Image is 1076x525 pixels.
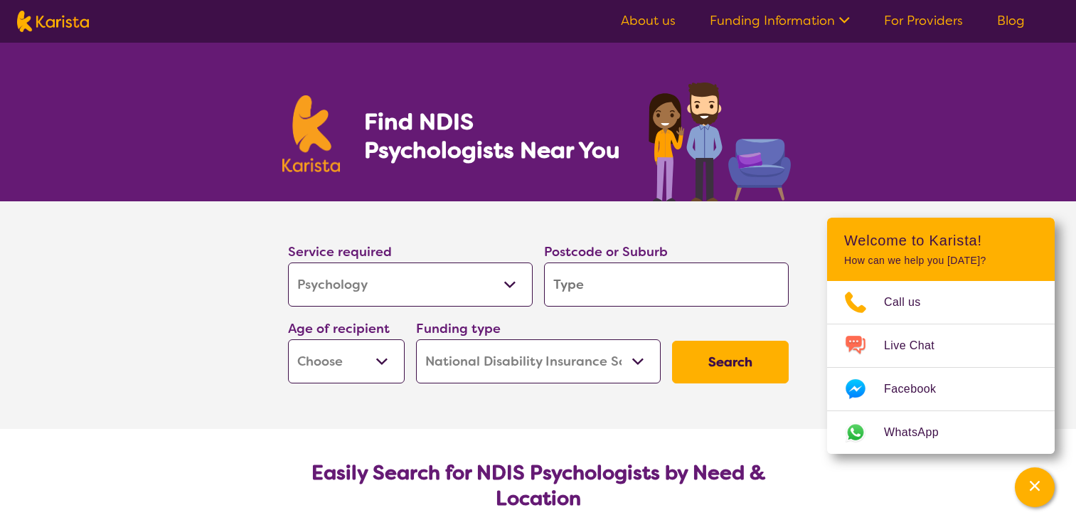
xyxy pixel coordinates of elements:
img: Karista logo [17,11,89,32]
p: How can we help you [DATE]? [844,255,1038,267]
span: WhatsApp [884,422,956,443]
label: Postcode or Suburb [544,243,668,260]
h2: Easily Search for NDIS Psychologists by Need & Location [299,460,777,511]
h2: Welcome to Karista! [844,232,1038,249]
input: Type [544,262,789,307]
label: Funding type [416,320,501,337]
img: Karista logo [282,95,341,172]
h1: Find NDIS Psychologists Near You [364,107,627,164]
a: Funding Information [710,12,850,29]
span: Live Chat [884,335,952,356]
span: Call us [884,292,938,313]
button: Channel Menu [1015,467,1055,507]
img: psychology [644,77,794,201]
label: Age of recipient [288,320,390,337]
span: Facebook [884,378,953,400]
label: Service required [288,243,392,260]
a: For Providers [884,12,963,29]
a: Web link opens in a new tab. [827,411,1055,454]
ul: Choose channel [827,281,1055,454]
button: Search [672,341,789,383]
a: Blog [997,12,1025,29]
div: Channel Menu [827,218,1055,454]
a: About us [621,12,676,29]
